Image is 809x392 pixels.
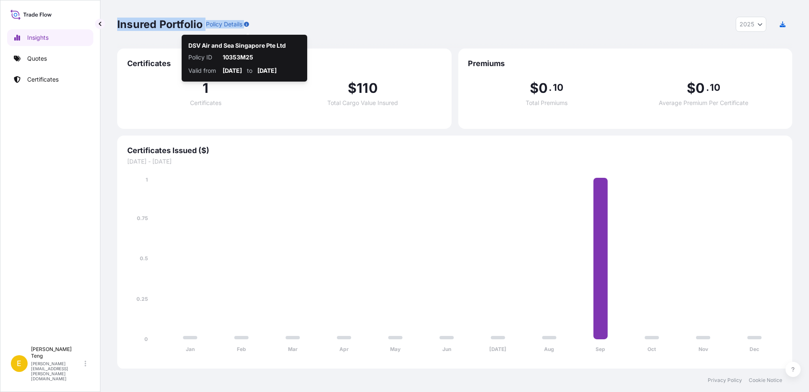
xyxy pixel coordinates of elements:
span: 110 [357,82,378,95]
span: . [549,84,552,91]
span: E [17,359,22,368]
p: [DATE] [257,67,277,75]
p: Policy ID [188,53,218,61]
tspan: Nov [699,346,709,353]
tspan: 0.25 [136,296,148,302]
span: Certificates [127,59,442,69]
span: Certificates Issued ($) [127,146,782,156]
a: Quotes [7,50,93,67]
a: Cookie Notice [749,377,782,384]
span: $ [348,82,357,95]
p: Valid from [188,67,218,75]
span: 2025 [740,20,754,28]
p: [PERSON_NAME] Teng [31,346,83,359]
p: Insights [27,33,49,42]
tspan: Sep [596,346,605,353]
button: Year Selector [736,17,766,32]
a: Certificates [7,71,93,88]
tspan: Dec [750,346,759,353]
span: Certificates [190,100,221,106]
tspan: Mar [288,346,298,353]
tspan: Aug [544,346,554,353]
tspan: Oct [648,346,657,353]
span: 10 [710,84,720,91]
p: to [247,67,252,75]
tspan: Feb [237,346,246,353]
p: DSV Air and Sea Singapore Pte Ltd [188,41,286,50]
p: [DATE] [223,67,242,75]
p: [PERSON_NAME][EMAIL_ADDRESS][PERSON_NAME][DOMAIN_NAME] [31,361,83,381]
span: 1 [203,82,209,95]
span: 0 [539,82,548,95]
span: 10 [553,84,563,91]
p: Insured Portfolio [117,18,203,31]
tspan: 0.75 [137,215,148,221]
p: Quotes [27,54,47,63]
tspan: Jun [442,346,451,353]
span: Average Premium Per Certificate [659,100,748,106]
tspan: 0.5 [140,255,148,261]
tspan: [DATE] [489,346,506,353]
tspan: May [390,346,401,353]
span: . [706,84,709,91]
p: Policy Details [206,20,242,28]
span: [DATE] - [DATE] [127,157,782,166]
tspan: 0 [144,336,148,342]
tspan: Jan [186,346,195,353]
span: $ [530,82,539,95]
span: Total Premiums [526,100,568,106]
p: Certificates [27,75,59,84]
span: $ [687,82,696,95]
a: Insights [7,29,93,46]
span: Premiums [468,59,783,69]
span: 0 [696,82,705,95]
tspan: Apr [339,346,349,353]
span: Total Cargo Value Insured [327,100,398,106]
tspan: 1 [146,177,148,183]
a: Privacy Policy [708,377,742,384]
p: 10353M25 [223,53,300,61]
